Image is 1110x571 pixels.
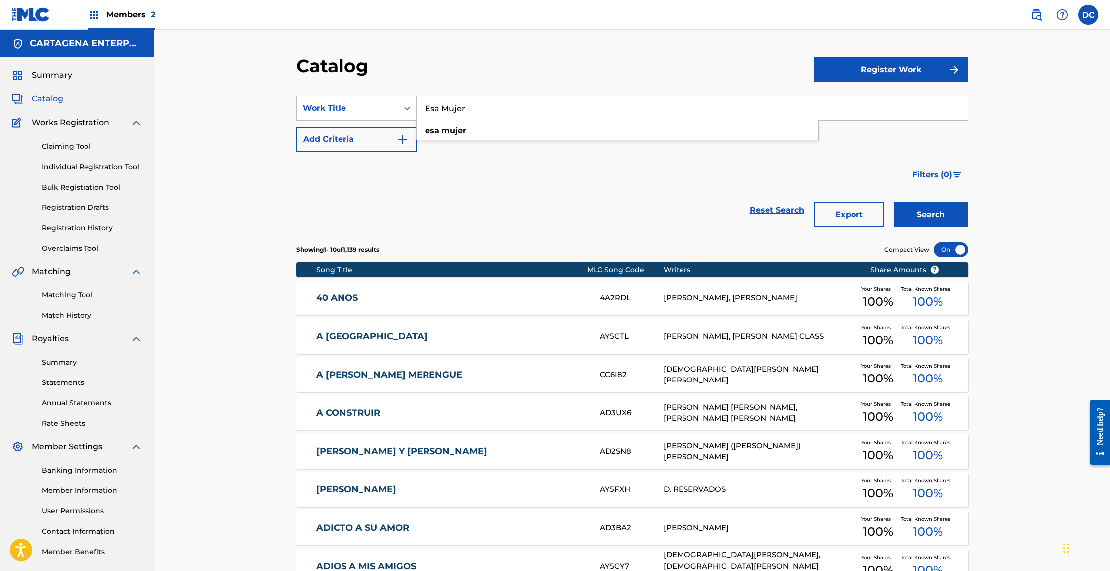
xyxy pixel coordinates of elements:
[32,69,72,81] span: Summary
[861,324,895,331] span: Your Shares
[42,223,142,233] a: Registration History
[901,439,954,446] span: Total Known Shares
[861,362,895,370] span: Your Shares
[861,285,895,293] span: Your Shares
[1082,392,1110,473] iframe: Resource Center
[901,515,954,523] span: Total Known Shares
[296,55,373,77] h2: Catalog
[316,292,587,304] a: 40 ANOS
[913,408,943,426] span: 100 %
[316,331,587,342] a: A [GEOGRAPHIC_DATA]
[42,162,142,172] a: Individual Registration Tool
[600,369,664,381] div: CC6I82
[42,182,142,192] a: Bulk Registration Tool
[600,446,664,457] div: AD2SN8
[130,333,142,345] img: expand
[1078,5,1098,25] div: User Menu
[913,446,943,464] span: 100 %
[12,441,24,453] img: Member Settings
[913,523,943,541] span: 100 %
[863,484,893,502] span: 100 %
[42,506,142,516] a: User Permissions
[906,162,968,187] button: Filters (0)
[600,292,664,304] div: 4A2RDL
[32,117,109,129] span: Works Registration
[861,439,895,446] span: Your Shares
[948,64,960,76] img: f7272a7cc735f4ea7f67.svg
[32,266,71,278] span: Matching
[913,370,943,387] span: 100 %
[901,324,954,331] span: Total Known Shares
[863,293,893,311] span: 100 %
[32,93,63,105] span: Catalog
[42,357,142,368] a: Summary
[664,440,855,463] div: [PERSON_NAME] ([PERSON_NAME]) [PERSON_NAME]
[42,243,142,254] a: Overclaims Tool
[42,310,142,321] a: Match History
[316,484,587,495] a: [PERSON_NAME]
[130,117,142,129] img: expand
[316,369,587,381] a: A [PERSON_NAME] MERENGUE
[316,265,587,275] div: Song Title
[30,38,142,49] h5: CARTAGENA ENTERPRISES, INC.
[42,526,142,537] a: Contact Information
[32,441,102,453] span: Member Settings
[901,400,954,408] span: Total Known Shares
[12,117,25,129] img: Works Registration
[664,265,855,275] div: Writers
[296,96,968,237] form: Search Form
[664,292,855,304] div: [PERSON_NAME], [PERSON_NAME]
[42,485,142,496] a: Member Information
[861,554,895,561] span: Your Shares
[600,331,664,342] div: AY5CTL
[912,169,952,181] span: Filters ( 0 )
[12,69,72,81] a: SummarySummary
[913,293,943,311] span: 100 %
[12,69,24,81] img: Summary
[1052,5,1072,25] div: Help
[42,290,142,300] a: Matching Tool
[42,378,142,388] a: Statements
[32,333,69,345] span: Royalties
[397,133,409,145] img: 9d2ae6d4665cec9f34b9.svg
[12,266,24,278] img: Matching
[296,245,379,254] p: Showing 1 - 10 of 1,139 results
[296,127,417,152] button: Add Criteria
[12,333,24,345] img: Royalties
[861,477,895,484] span: Your Shares
[814,57,968,82] button: Register Work
[861,515,895,523] span: Your Shares
[870,265,939,275] span: Share Amounts
[931,266,939,274] span: ?
[863,370,893,387] span: 100 %
[12,38,24,50] img: Accounts
[745,199,809,221] a: Reset Search
[861,400,895,408] span: Your Shares
[441,126,466,135] strong: mujer
[600,407,664,419] div: AD3UX6
[901,362,954,370] span: Total Known Shares
[42,398,142,408] a: Annual Statements
[12,93,63,105] a: CatalogCatalog
[913,484,943,502] span: 100 %
[42,465,142,476] a: Banking Information
[42,141,142,152] a: Claiming Tool
[425,126,439,135] strong: esa
[12,93,24,105] img: Catalog
[587,265,664,275] div: MLC Song Code
[316,522,587,534] a: ADICTO A SU AMOR
[664,522,855,534] div: [PERSON_NAME]
[42,202,142,213] a: Registration Drafts
[151,10,155,19] span: 2
[316,446,587,457] a: [PERSON_NAME] Y [PERSON_NAME]
[303,102,392,114] div: Work Title
[42,547,142,557] a: Member Benefits
[130,441,142,453] img: expand
[894,202,968,227] button: Search
[913,331,943,349] span: 100 %
[884,245,929,254] span: Compact View
[1056,9,1068,21] img: help
[316,407,587,419] a: A CONSTRUIR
